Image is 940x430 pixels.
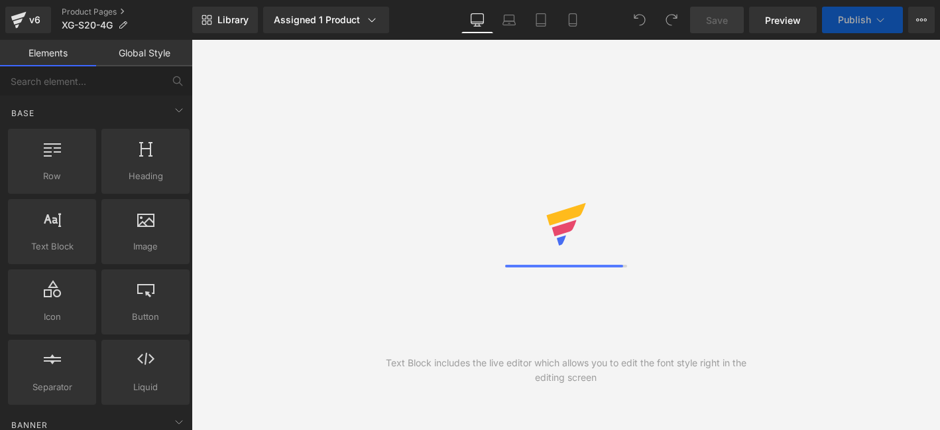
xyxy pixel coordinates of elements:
[12,169,92,183] span: Row
[5,7,51,33] a: v6
[274,13,379,27] div: Assigned 1 Product
[105,380,186,394] span: Liquid
[658,7,685,33] button: Redo
[62,20,113,31] span: XG-S20-4G
[379,356,753,385] div: Text Block includes the live editor which allows you to edit the font style right in the editing ...
[105,240,186,253] span: Image
[62,7,192,17] a: Product Pages
[105,169,186,183] span: Heading
[908,7,935,33] button: More
[461,7,493,33] a: Desktop
[10,107,36,119] span: Base
[27,11,43,29] div: v6
[105,310,186,324] span: Button
[765,13,801,27] span: Preview
[96,40,192,66] a: Global Style
[822,7,903,33] button: Publish
[525,7,557,33] a: Tablet
[749,7,817,33] a: Preview
[12,240,92,253] span: Text Block
[192,7,258,33] a: New Library
[12,380,92,394] span: Separator
[217,14,249,26] span: Library
[626,7,653,33] button: Undo
[838,15,871,25] span: Publish
[557,7,589,33] a: Mobile
[706,13,728,27] span: Save
[12,310,92,324] span: Icon
[493,7,525,33] a: Laptop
